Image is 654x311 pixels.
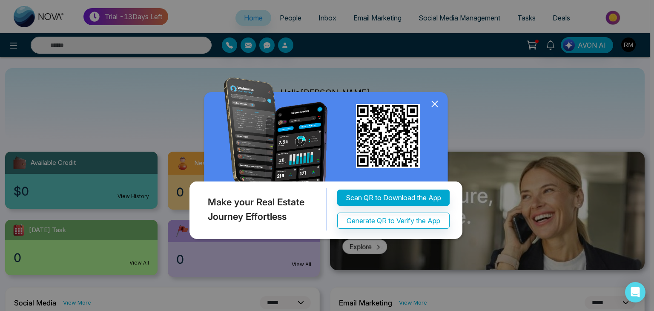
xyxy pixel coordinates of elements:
button: Scan QR to Download the App [337,190,450,206]
div: Open Intercom Messenger [625,282,645,302]
img: qr_for_download_app.png [356,104,420,168]
div: Make your Real Estate Journey Effortless [187,188,327,231]
img: QRModal [187,78,467,243]
button: Generate QR to Verify the App [337,213,450,229]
